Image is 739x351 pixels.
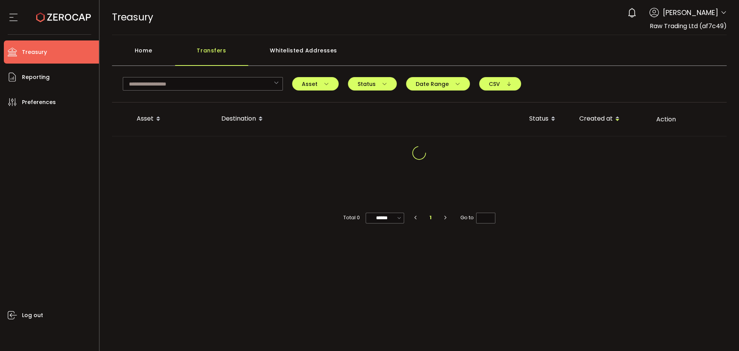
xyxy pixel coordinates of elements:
span: Reporting [22,72,50,83]
span: Date Range [416,81,460,87]
span: CSV [489,81,512,87]
iframe: Chat Widget [701,314,739,351]
span: Log out [22,310,43,321]
div: Transfers [175,43,248,66]
div: Whitelisted Addresses [248,43,359,66]
button: Status [348,77,397,91]
button: CSV [479,77,521,91]
span: Go to [460,212,495,223]
span: Status [358,81,387,87]
span: Raw Trading Ltd (af7c49) [650,22,727,30]
span: Asset [302,81,329,87]
span: Treasury [22,47,47,58]
span: [PERSON_NAME] [663,7,718,18]
span: Total 0 [343,212,360,223]
li: 1 [424,212,438,223]
span: Treasury [112,10,153,24]
div: Home [112,43,175,66]
button: Asset [292,77,339,91]
span: Preferences [22,97,56,108]
button: Date Range [406,77,470,91]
